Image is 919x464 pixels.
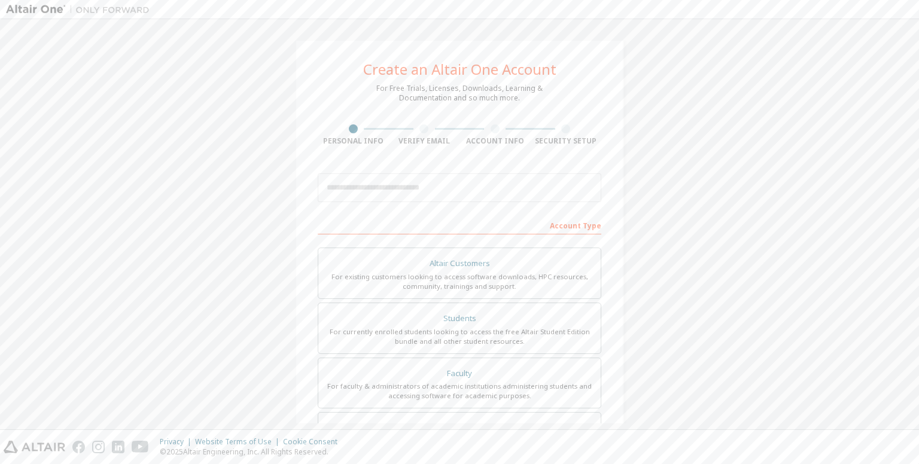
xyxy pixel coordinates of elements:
div: Account Info [459,136,531,146]
div: Verify Email [389,136,460,146]
div: For currently enrolled students looking to access the free Altair Student Edition bundle and all ... [325,327,594,346]
img: instagram.svg [92,441,105,453]
img: facebook.svg [72,441,85,453]
div: Account Type [318,215,601,234]
p: © 2025 Altair Engineering, Inc. All Rights Reserved. [160,447,345,457]
img: altair_logo.svg [4,441,65,453]
div: Everyone else [325,420,594,436]
div: Website Terms of Use [195,437,283,447]
div: Privacy [160,437,195,447]
div: Altair Customers [325,255,594,272]
div: Students [325,310,594,327]
div: Personal Info [318,136,389,146]
img: Altair One [6,4,156,16]
div: Cookie Consent [283,437,345,447]
img: linkedin.svg [112,441,124,453]
img: youtube.svg [132,441,149,453]
div: Faculty [325,365,594,382]
div: For Free Trials, Licenses, Downloads, Learning & Documentation and so much more. [376,84,543,103]
div: For existing customers looking to access software downloads, HPC resources, community, trainings ... [325,272,594,291]
div: Create an Altair One Account [363,62,556,77]
div: For faculty & administrators of academic institutions administering students and accessing softwa... [325,381,594,401]
div: Security Setup [531,136,602,146]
